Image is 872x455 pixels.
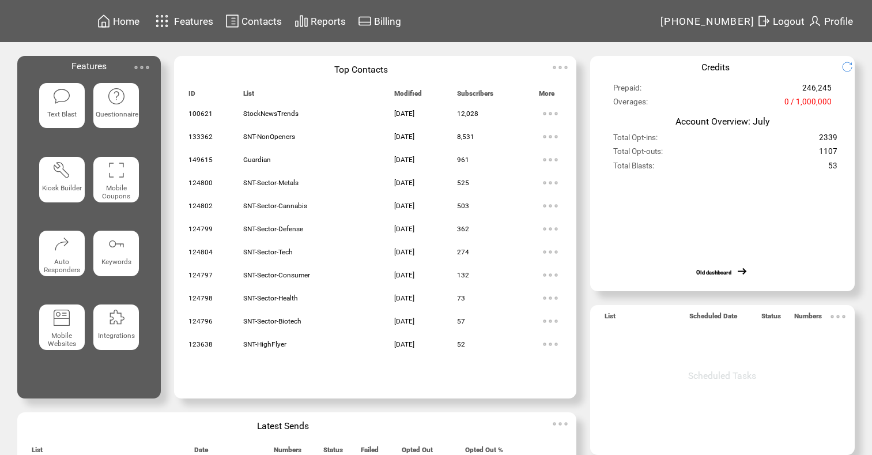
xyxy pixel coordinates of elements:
[549,412,572,435] img: ellypsis.svg
[457,248,469,256] span: 274
[539,240,562,264] img: ellypsis.svg
[130,56,153,79] img: ellypsis.svg
[295,14,308,28] img: chart.svg
[613,161,654,175] span: Total Blasts:
[48,332,76,348] span: Mobile Websites
[675,116,769,127] span: Account Overview: July
[107,309,126,327] img: integrations.svg
[243,89,254,103] span: List
[243,179,299,187] span: SNT-Sector-Metals
[107,87,126,106] img: questionnaire.svg
[660,16,755,27] span: [PHONE_NUMBER]
[394,156,414,164] span: [DATE]
[243,340,286,348] span: SNT-HighFlyer
[243,294,298,302] span: SNT-Sector-Health
[539,264,562,287] img: ellypsis.svg
[457,89,493,103] span: Subscribers
[701,62,730,73] span: Credits
[696,269,731,276] a: Old dashboard
[613,147,663,161] span: Total Opt-outs:
[243,202,307,210] span: SNT-Sector-Cannabis
[102,184,130,200] span: Mobile Coupons
[539,333,562,356] img: ellypsis.svg
[549,56,572,79] img: ellypsis.svg
[188,248,213,256] span: 124804
[97,14,111,28] img: home.svg
[539,287,562,310] img: ellypsis.svg
[394,248,414,256] span: [DATE]
[188,179,213,187] span: 124800
[457,271,469,279] span: 132
[394,89,422,103] span: Modified
[539,217,562,240] img: ellypsis.svg
[824,16,853,27] span: Profile
[539,125,562,148] img: ellypsis.svg
[539,171,562,194] img: ellypsis.svg
[457,156,469,164] span: 961
[784,97,832,111] span: 0 / 1,000,000
[311,16,346,27] span: Reports
[539,102,562,125] img: ellypsis.svg
[96,110,138,118] span: Questionnaire
[457,225,469,233] span: 362
[689,312,737,325] span: Scheduled Date
[188,317,213,325] span: 124796
[47,110,77,118] span: Text Blast
[688,370,756,381] span: Scheduled Tasks
[93,304,139,369] a: Integrations
[93,231,139,295] a: Keywords
[188,340,213,348] span: 123638
[113,16,139,27] span: Home
[841,61,862,73] img: refresh.png
[356,12,403,30] a: Billing
[93,157,139,221] a: Mobile Coupons
[613,84,641,97] span: Prepaid:
[539,148,562,171] img: ellypsis.svg
[174,16,213,27] span: Features
[241,16,282,27] span: Contacts
[773,16,805,27] span: Logout
[107,235,126,253] img: keywords.svg
[457,133,474,141] span: 8,531
[52,161,71,179] img: tool%201.svg
[243,225,303,233] span: SNT-Sector-Defense
[394,202,414,210] span: [DATE]
[539,89,554,103] span: More
[819,133,837,147] span: 2339
[39,83,85,148] a: Text Blast
[394,294,414,302] span: [DATE]
[457,179,469,187] span: 525
[605,312,616,325] span: List
[457,340,465,348] span: 52
[188,202,213,210] span: 124802
[755,12,806,30] a: Logout
[808,14,822,28] img: profile.svg
[39,157,85,221] a: Kiosk Builder
[95,12,141,30] a: Home
[42,184,82,192] span: Kiosk Builder
[52,235,71,253] img: auto-responders.svg
[257,420,309,431] span: Latest Sends
[394,110,414,118] span: [DATE]
[39,231,85,295] a: Auto Responders
[819,147,837,161] span: 1107
[243,110,299,118] span: StockNewsTrends
[457,110,478,118] span: 12,028
[188,133,213,141] span: 133362
[93,83,139,148] a: Questionnaire
[394,133,414,141] span: [DATE]
[224,12,284,30] a: Contacts
[457,294,465,302] span: 73
[243,248,293,256] span: SNT-Sector-Tech
[394,225,414,233] span: [DATE]
[806,12,855,30] a: Profile
[225,14,239,28] img: contacts.svg
[188,271,213,279] span: 124797
[243,317,301,325] span: SNT-Sector-Biotech
[52,309,71,327] img: mobile-websites.svg
[394,271,414,279] span: [DATE]
[188,294,213,302] span: 124798
[826,305,850,328] img: ellypsis.svg
[394,340,414,348] span: [DATE]
[188,156,213,164] span: 149615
